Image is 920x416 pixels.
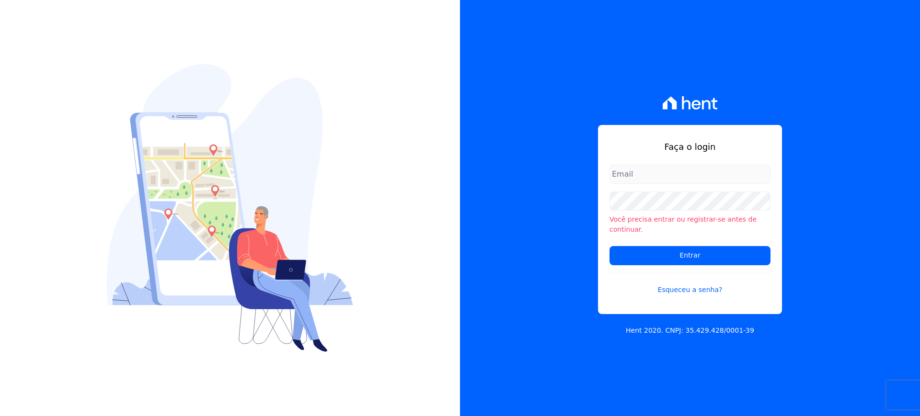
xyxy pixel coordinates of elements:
input: Email [609,165,770,184]
input: Entrar [609,246,770,265]
a: Esqueceu a senha? [609,273,770,295]
p: Hent 2020. CNPJ: 35.429.428/0001-39 [626,326,754,336]
li: Você precisa entrar ou registrar-se antes de continuar. [609,214,770,235]
h1: Faça o login [609,140,770,153]
img: Login [107,64,353,352]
